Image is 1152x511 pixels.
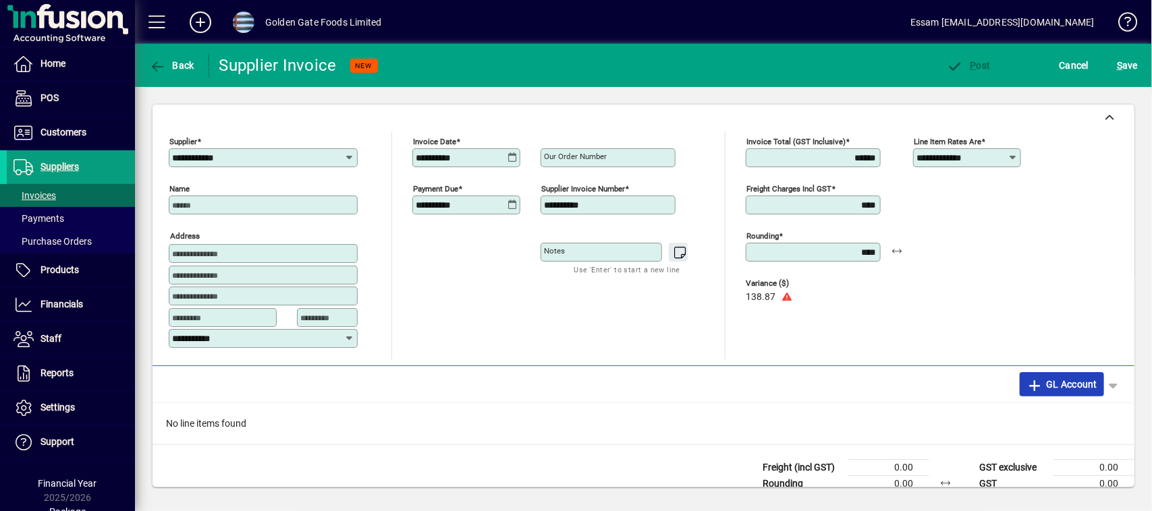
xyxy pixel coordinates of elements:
div: No line items found [153,403,1134,444]
app-page-header-button: Back [135,53,209,78]
span: GL Account [1026,373,1097,395]
span: Settings [40,402,75,413]
span: Payments [13,213,64,224]
div: Supplier Invoice [219,55,337,76]
a: Support [7,425,135,459]
a: Knowledge Base [1108,3,1135,47]
span: Purchase Orders [13,236,92,247]
a: POS [7,82,135,115]
mat-label: Invoice Total (GST inclusive) [746,137,846,146]
td: GST exclusive [972,459,1053,475]
span: Back [149,60,194,71]
mat-label: Freight charges incl GST [746,184,831,193]
td: Freight (incl GST) [756,459,848,475]
mat-label: Name [169,184,190,193]
span: ost [947,60,991,71]
span: Products [40,264,79,275]
span: Support [40,436,74,447]
span: POS [40,92,59,103]
a: Purchase Orders [7,230,135,253]
span: Invoices [13,190,56,201]
span: ave [1117,55,1138,76]
span: Financial Year [38,478,97,489]
a: Payments [7,207,135,230]
mat-label: Notes [544,246,565,255]
mat-label: Payment due [413,184,458,193]
button: Add [179,10,222,34]
button: GL Account [1020,372,1104,396]
a: Products [7,253,135,287]
div: Essam [EMAIL_ADDRESS][DOMAIN_NAME] [910,11,1095,33]
span: NEW [356,61,373,70]
a: Home [7,47,135,81]
a: Reports [7,357,135,390]
mat-label: Invoice date [413,137,456,146]
td: 0.00 [848,475,929,491]
span: S [1117,60,1122,71]
td: Rounding [756,475,848,491]
span: Financials [40,299,83,309]
td: GST [972,475,1053,491]
span: Reports [40,367,74,378]
mat-hint: Use 'Enter' to start a new line [574,262,680,277]
button: Cancel [1056,53,1093,78]
mat-label: Supplier invoice number [541,184,625,193]
span: Home [40,58,65,69]
span: Staff [40,333,61,344]
button: Back [146,53,198,78]
span: Variance ($) [746,279,827,288]
div: Golden Gate Foods Limited [265,11,381,33]
td: 0.00 [1053,459,1134,475]
a: Customers [7,116,135,150]
a: Financials [7,288,135,322]
mat-label: Rounding [746,231,779,241]
td: 0.00 [848,459,929,475]
a: Invoices [7,184,135,207]
mat-label: Supplier [169,137,197,146]
td: 0.00 [1053,475,1134,491]
a: Staff [7,322,135,356]
span: P [970,60,977,71]
button: Profile [222,10,265,34]
mat-label: Our order number [544,152,607,161]
span: Cancel [1060,55,1089,76]
span: Customers [40,127,86,138]
span: 138.87 [746,292,775,303]
a: Settings [7,391,135,425]
button: Post [943,53,994,78]
button: Save [1114,53,1141,78]
mat-label: Line item rates are [914,137,981,146]
span: Suppliers [40,161,79,172]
